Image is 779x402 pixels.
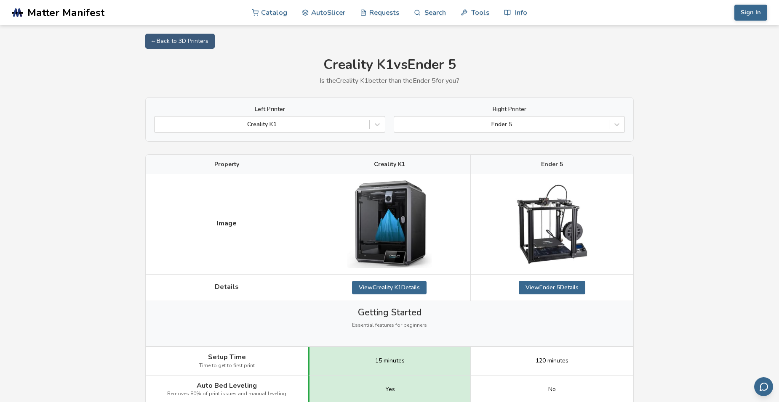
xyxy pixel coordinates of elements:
[27,7,104,19] span: Matter Manifest
[375,357,405,364] span: 15 minutes
[358,307,422,317] span: Getting Started
[754,377,773,396] button: Send feedback via email
[541,161,563,168] span: Ender 5
[352,323,427,328] span: Essential features for beginners
[374,161,405,168] span: Creality K1
[548,386,556,393] span: No
[145,77,634,85] p: Is the Creality K1 better than the Ender 5 for you?
[347,180,432,268] img: Creality K1
[385,386,395,393] span: Yes
[208,353,246,361] span: Setup Time
[214,161,239,168] span: Property
[394,106,625,113] label: Right Printer
[167,391,286,397] span: Removes 80% of print issues and manual leveling
[199,363,255,369] span: Time to get to first print
[536,357,568,364] span: 120 minutes
[510,182,594,266] img: Ender 5
[154,106,385,113] label: Left Printer
[352,281,427,294] a: ViewCreality K1Details
[159,121,160,128] input: Creality K1
[734,5,767,21] button: Sign In
[398,121,400,128] input: Ender 5
[215,283,239,291] span: Details
[145,57,634,73] h1: Creality K1 vs Ender 5
[145,34,215,49] a: ← Back to 3D Printers
[217,220,237,227] span: Image
[197,382,257,389] span: Auto Bed Leveling
[519,281,585,294] a: ViewEnder 5Details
